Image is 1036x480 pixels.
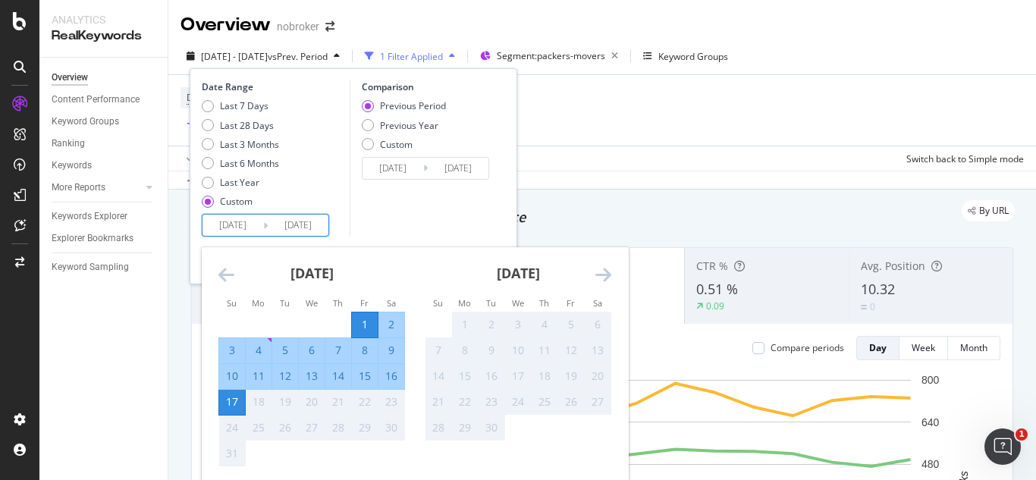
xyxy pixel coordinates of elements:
[532,337,558,363] td: Not available. Thursday, September 11, 2025
[272,363,299,389] td: Selected. Tuesday, August 12, 2025
[637,44,734,68] button: Keyword Groups
[52,136,157,152] a: Ranking
[272,343,298,358] div: 5
[585,394,611,409] div: 27
[299,415,325,441] td: Not available. Wednesday, August 27, 2025
[202,138,279,151] div: Last 3 Months
[497,49,605,62] span: Segment: packers-movers
[1016,428,1028,441] span: 1
[378,337,405,363] td: Selected. Saturday, August 9, 2025
[696,259,728,273] span: CTR %
[532,389,558,415] td: Not available. Thursday, September 25, 2025
[505,317,531,332] div: 3
[479,363,505,389] td: Not available. Tuesday, September 16, 2025
[246,415,272,441] td: Not available. Monday, August 25, 2025
[378,420,404,435] div: 30
[532,363,558,389] td: Not available. Thursday, September 18, 2025
[452,369,478,384] div: 15
[532,369,557,384] div: 18
[52,180,105,196] div: More Reports
[452,389,479,415] td: Not available. Monday, September 22, 2025
[479,317,504,332] div: 2
[979,206,1009,215] span: By URL
[52,12,155,27] div: Analytics
[505,389,532,415] td: Not available. Wednesday, September 24, 2025
[532,312,558,337] td: Not available. Thursday, September 4, 2025
[325,337,352,363] td: Selected. Thursday, August 7, 2025
[532,343,557,358] div: 11
[921,374,940,386] text: 800
[202,176,279,189] div: Last Year
[352,369,378,384] div: 15
[380,50,443,63] div: 1 Filter Applied
[378,389,405,415] td: Not available. Saturday, August 23, 2025
[497,264,540,282] strong: [DATE]
[246,394,272,409] div: 18
[219,363,246,389] td: Selected. Sunday, August 10, 2025
[861,280,895,298] span: 10.32
[378,343,404,358] div: 9
[52,136,85,152] div: Ranking
[272,415,299,441] td: Not available. Tuesday, August 26, 2025
[706,300,724,312] div: 0.09
[219,446,245,461] div: 31
[52,92,140,108] div: Content Performance
[585,343,611,358] div: 13
[52,27,155,45] div: RealKeywords
[325,21,334,32] div: arrow-right-arrow-left
[333,297,343,309] small: Th
[425,420,451,435] div: 28
[52,180,142,196] a: More Reports
[479,369,504,384] div: 16
[299,343,325,358] div: 6
[585,363,611,389] td: Not available. Saturday, September 20, 2025
[325,369,351,384] div: 14
[558,337,585,363] td: Not available. Friday, September 12, 2025
[52,70,157,86] a: Overview
[272,389,299,415] td: Not available. Tuesday, August 19, 2025
[452,317,478,332] div: 1
[532,394,557,409] div: 25
[219,394,245,409] div: 17
[181,146,224,171] button: Apply
[486,297,496,309] small: Tu
[220,99,268,112] div: Last 7 Days
[585,369,611,384] div: 20
[202,195,279,208] div: Custom
[52,158,92,174] div: Keywords
[280,297,290,309] small: Tu
[325,415,352,441] td: Not available. Thursday, August 28, 2025
[306,297,318,309] small: We
[352,317,378,332] div: 1
[52,259,129,275] div: Keyword Sampling
[360,297,369,309] small: Fr
[425,394,451,409] div: 21
[52,114,157,130] a: Keyword Groups
[479,337,505,363] td: Not available. Tuesday, September 9, 2025
[696,280,738,298] span: 0.51 %
[452,363,479,389] td: Not available. Monday, September 15, 2025
[362,138,446,151] div: Custom
[220,138,279,151] div: Last 3 Months
[505,394,531,409] div: 24
[505,312,532,337] td: Not available. Wednesday, September 3, 2025
[299,337,325,363] td: Selected. Wednesday, August 6, 2025
[585,312,611,337] td: Not available. Saturday, September 6, 2025
[268,50,328,63] span: vs Prev. Period
[299,394,325,409] div: 20
[869,341,887,354] div: Day
[219,343,245,358] div: 3
[425,337,452,363] td: Not available. Sunday, September 7, 2025
[505,363,532,389] td: Not available. Wednesday, September 17, 2025
[479,415,505,441] td: Not available. Tuesday, September 30, 2025
[220,195,253,208] div: Custom
[425,343,451,358] div: 7
[984,428,1021,465] iframe: Intercom live chat
[52,70,88,86] div: Overview
[220,176,259,189] div: Last Year
[948,336,1000,360] button: Month
[479,389,505,415] td: Not available. Tuesday, September 23, 2025
[219,415,246,441] td: Not available. Sunday, August 24, 2025
[246,363,272,389] td: Selected. Monday, August 11, 2025
[425,363,452,389] td: Not available. Sunday, September 14, 2025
